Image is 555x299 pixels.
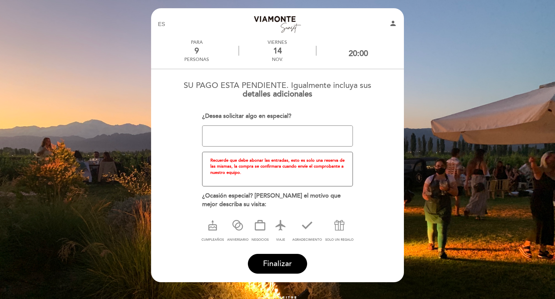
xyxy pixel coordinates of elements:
[184,46,209,56] div: 9
[202,192,353,208] div: ¿Ocasión especial? [PERSON_NAME] el motivo que mejor describa su visita:
[184,81,371,90] span: SU PAGO ESTA PENDIENTE. Igualmente incluya sus
[184,40,209,45] div: PARA
[236,15,319,34] a: Bodega Viamonte Sunset
[248,254,307,274] button: Finalizar
[292,238,322,242] span: AGRADECIMIENTO
[276,238,285,242] span: VIAJE
[202,112,353,121] div: ¿Desea solicitar algo en especial?
[210,158,345,175] span: Recuerde que debe abonar las entradas, esto es solo una reserva de las mismas, la compra se confi...
[239,40,316,45] div: viernes
[239,57,316,62] div: nov.
[251,238,269,242] span: NEGOCIOS
[389,19,397,30] button: person
[184,57,209,62] div: personas
[389,19,397,27] i: person
[243,89,312,99] b: detalles adicionales
[263,259,292,268] span: Finalizar
[325,238,354,242] span: SOLO UN REGALO
[227,238,249,242] span: ANIVERSARIO
[349,49,368,58] div: 20:00
[201,238,224,242] span: CUMPLEAÑOS
[239,46,316,56] div: 14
